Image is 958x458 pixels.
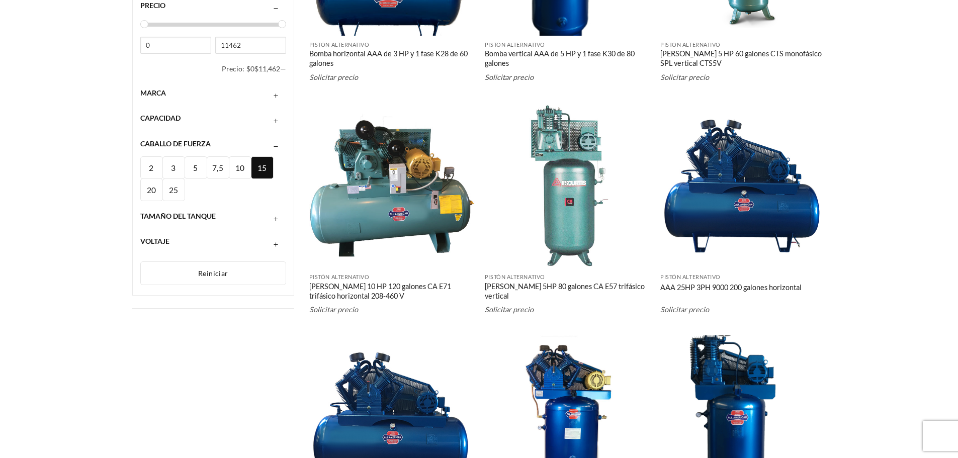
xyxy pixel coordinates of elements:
font: Solicitar precio [309,305,358,314]
font: 15 caballos de fuerza [251,163,282,240]
font: Solicitar precio [485,305,534,314]
font: Reiniciar [198,269,228,278]
font: Pistón alternativo [660,273,721,280]
font: Tamaño del tanque [140,212,216,220]
a: Bomba vertical AAA de 5 HP y 1 fase K30 de 80 galones [485,49,651,69]
font: Precio [140,1,165,10]
button: 25 caballos de fuerza [162,178,185,201]
img: AAA 25HP 3PH 9000 200 galones horizontal [660,103,826,268]
font: Precio: [222,64,244,73]
font: Voltaje [140,237,169,245]
font: Bomba vertical AAA de 5 HP y 1 fase K30 de 80 galones [485,49,635,67]
button: 3 caballos de fuerza [162,156,185,179]
font: Solicitar precio [309,73,358,81]
a: [PERSON_NAME] 5 HP 60 galones CTS monofásico SPL vertical CTS5V [660,49,826,69]
img: Curtis 5HP 80 galones CA E57 trifásico vertical [485,103,651,268]
font: 25 caballos de fuerza [163,186,193,262]
font: Pistón alternativo [485,273,545,280]
font: $11,462 [254,64,280,73]
font: [PERSON_NAME] 5HP 80 galones CA E57 trifásico vertical [485,282,645,300]
font: — [280,64,286,73]
img: Curtis 10 HP 120 galones CA E71 trifásico horizontal 208-460 V [309,103,475,268]
font: Solicitar precio [660,305,709,314]
input: Precio máximo [215,37,286,54]
font: 20 caballos de fuerza [141,186,171,262]
font: 7,5 caballos de fuerza [207,163,237,240]
button: 5 caballos de fuerza [185,156,207,179]
font: Pistón alternativo [660,41,721,48]
button: 10 caballos de fuerza [229,156,251,179]
font: Capacidad [140,114,181,122]
button: 15 caballos de fuerza [251,156,274,179]
font: Pistón alternativo [309,41,370,48]
input: Precio mínimo [140,37,211,54]
font: [PERSON_NAME] 5 HP 60 galones CTS monofásico SPL vertical CTS5V [660,49,822,67]
a: Bomba horizontal AAA de 3 HP y 1 fase K28 de 60 galones [309,49,475,69]
font: 10 caballos de fuerza [229,163,259,240]
font: Marca [140,88,166,97]
button: Reiniciar [140,261,287,286]
a: [PERSON_NAME] 10 HP 120 galones CA E71 trifásico horizontal 208-460 V [309,282,475,302]
button: 7,5 caballos de fuerza [207,156,229,179]
font: [PERSON_NAME] 10 HP 120 galones CA E71 trifásico horizontal 208-460 V [309,282,451,300]
font: Caballo de fuerza [140,139,211,148]
font: Pistón alternativo [309,273,370,280]
font: Solicitar precio [660,73,709,81]
font: Bomba horizontal AAA de 3 HP y 1 fase K28 de 60 galones [309,49,468,67]
button: 2 caballos de fuerza [140,156,163,179]
a: [PERSON_NAME] 5HP 80 galones CA E57 trifásico vertical [485,282,651,302]
font: Solicitar precio [485,73,534,81]
font: $0 [246,64,254,73]
button: 20 caballos de fuerza [140,178,163,201]
font: AAA 25HP 3PH 9000 200 galones horizontal [660,283,802,292]
a: AAA 25HP 3PH 9000 200 galones horizontal [660,283,802,294]
font: Pistón alternativo [485,41,545,48]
